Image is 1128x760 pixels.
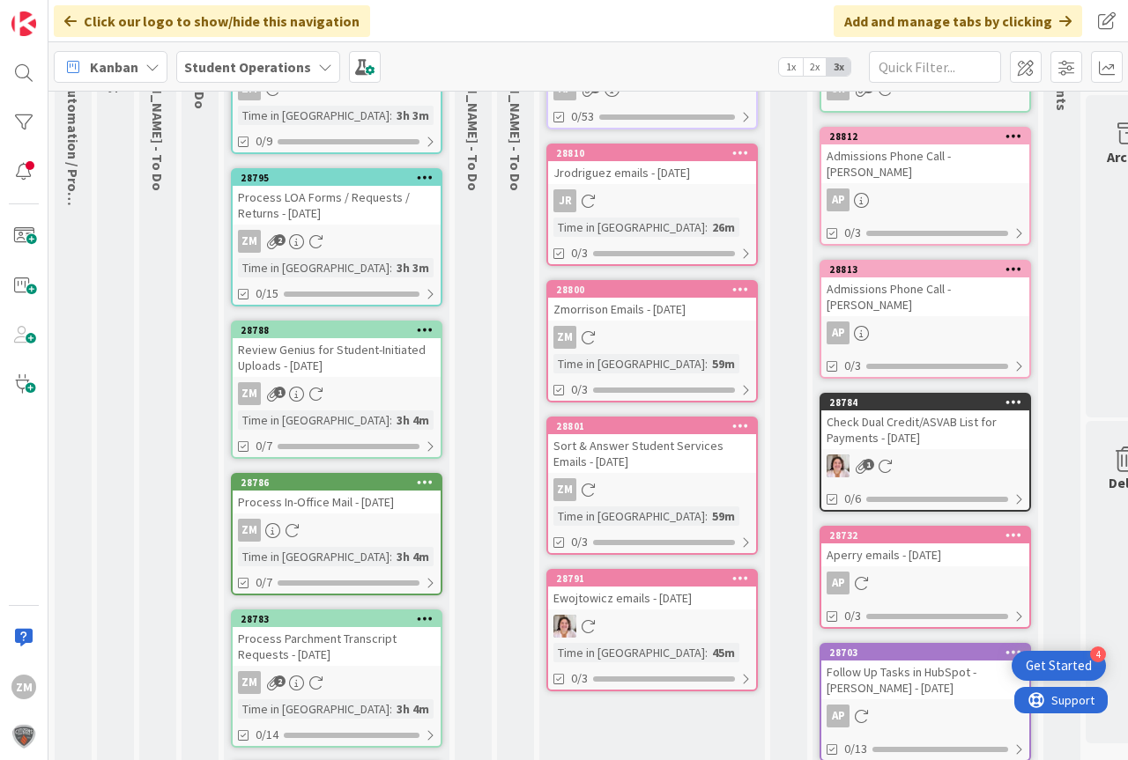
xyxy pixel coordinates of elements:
img: Visit kanbanzone.com [11,11,36,36]
div: 28813 [829,263,1029,276]
div: Ewojtowicz emails - [DATE] [548,587,756,609]
span: 0/53 [571,107,594,126]
span: 0/3 [571,380,588,399]
div: Admissions Phone Call - [PERSON_NAME] [821,144,1029,183]
div: 28788Review Genius for Student-Initiated Uploads - [DATE] [233,322,441,377]
div: 28800Zmorrison Emails - [DATE] [548,282,756,321]
div: 3h 4m [392,547,434,566]
div: 28810 [556,147,756,159]
div: 26m [708,218,739,237]
div: 28732 [829,529,1029,542]
span: 2x [803,58,827,76]
div: Check Dual Credit/ASVAB List for Payments - [DATE] [821,410,1029,449]
div: ZM [553,326,576,349]
span: 0/3 [571,533,588,551]
div: 28791Ewojtowicz emails - [DATE] [548,571,756,609]
span: 2 [274,675,286,687]
div: 45m [708,643,739,662]
span: : [705,506,708,526]
div: ZM [233,382,441,405]
span: : [390,410,392,430]
div: 28732 [821,528,1029,543]
div: ZM [238,671,261,694]
div: ZM [233,519,441,542]
div: EW [548,615,756,638]
a: 28783Process Parchment Transcript Requests - [DATE]ZMTime in [GEOGRAPHIC_DATA]:3h 4m0/14 [231,609,442,748]
div: 28800 [548,282,756,298]
div: 28812 [821,129,1029,144]
div: 28783Process Parchment Transcript Requests - [DATE] [233,611,441,666]
div: Time in [GEOGRAPHIC_DATA] [238,699,390,719]
div: ZM [233,671,441,694]
span: 0/3 [844,224,861,242]
div: AP [821,705,1029,727]
div: 59m [708,354,739,373]
span: : [390,547,392,566]
span: 2 [274,234,286,246]
span: 0/3 [571,669,588,688]
span: 1 [863,459,874,470]
div: Follow Up Tasks in HubSpot - [PERSON_NAME] - [DATE] [821,660,1029,699]
div: AP [827,188,850,211]
div: 28732Aperry emails - [DATE] [821,528,1029,566]
div: 28801 [548,418,756,434]
div: 3h 4m [392,410,434,430]
div: Time in [GEOGRAPHIC_DATA] [238,258,390,277]
div: 28703 [821,645,1029,660]
div: ZM [238,382,261,405]
div: 28813Admissions Phone Call - [PERSON_NAME] [821,262,1029,316]
div: Process LOA Forms / Requests / Returns - [DATE] [233,186,441,225]
span: Support [37,3,80,24]
span: 0/15 [256,284,278,303]
div: 28784 [829,396,1029,409]
div: Review Genius for Student-Initiated Uploads - [DATE] [233,338,441,377]
div: 59m [708,506,739,526]
span: 3x [827,58,850,76]
span: 0/6 [844,490,861,508]
div: Time in [GEOGRAPHIC_DATA] [238,547,390,566]
div: 28786 [241,476,441,489]
b: Student Operations [184,58,311,76]
a: 28813Admissions Phone Call - [PERSON_NAME]AP0/3 [820,260,1031,379]
div: Time in [GEOGRAPHIC_DATA] [553,218,705,237]
a: 28795Process LOA Forms / Requests / Returns - [DATE]ZMTime in [GEOGRAPHIC_DATA]:3h 3m0/15 [231,168,442,306]
div: AP [827,572,850,594]
div: 28786 [233,475,441,491]
div: 28703 [829,646,1029,659]
div: ZM [11,675,36,699]
a: 28800Zmorrison Emails - [DATE]ZMTime in [GEOGRAPHIC_DATA]:59m0/3 [546,280,758,402]
div: 28810 [548,145,756,161]
div: Process Parchment Transcript Requests - [DATE] [233,627,441,666]
span: 1 [274,387,286,398]
div: 28784 [821,395,1029,410]
div: Time in [GEOGRAPHIC_DATA] [553,354,705,373]
div: Aperry emails - [DATE] [821,543,1029,566]
div: 28791 [548,571,756,587]
div: Time in [GEOGRAPHIC_DATA] [553,506,705,526]
div: EW [821,454,1029,477]
div: Sort & Answer Student Services Emails - [DATE] [548,434,756,473]
span: : [390,106,392,125]
div: 28812Admissions Phone Call - [PERSON_NAME] [821,129,1029,183]
span: 0/3 [571,244,588,262]
span: 0/7 [256,437,272,455]
span: Eric - To Do [464,37,482,191]
div: Click our logo to show/hide this navigation [54,5,370,37]
div: 28801Sort & Answer Student Services Emails - [DATE] [548,418,756,473]
div: AP [821,572,1029,594]
a: 28732Aperry emails - [DATE]AP0/3 [820,526,1031,629]
div: Get Started [1026,657,1092,675]
div: JR [553,189,576,212]
div: 28795Process LOA Forms / Requests / Returns - [DATE] [233,170,441,225]
a: 28788Review Genius for Student-Initiated Uploads - [DATE]ZMTime in [GEOGRAPHIC_DATA]:3h 4m0/7 [231,321,442,459]
a: 28786Process In-Office Mail - [DATE]ZMTime in [GEOGRAPHIC_DATA]:3h 4m0/7 [231,473,442,595]
div: Time in [GEOGRAPHIC_DATA] [553,643,705,662]
input: Quick Filter... [869,51,1001,83]
div: ZM [548,326,756,349]
div: Admissions Phone Call - [PERSON_NAME] [821,277,1029,316]
img: EW [827,454,850,477]
div: Add and manage tabs by clicking [834,5,1082,37]
span: Future Automation / Process Building [64,37,82,277]
a: 28810Jrodriguez emails - [DATE]JRTime in [GEOGRAPHIC_DATA]:26m0/3 [546,144,758,266]
a: 28812Admissions Phone Call - [PERSON_NAME]AP0/3 [820,127,1031,246]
